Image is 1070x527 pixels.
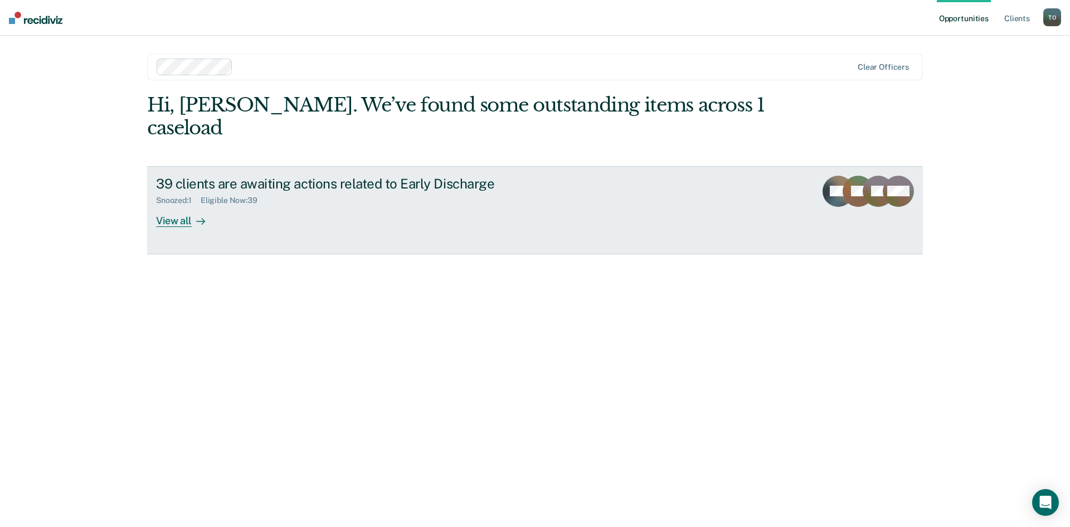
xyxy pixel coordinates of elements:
[858,62,909,72] div: Clear officers
[156,196,201,205] div: Snoozed : 1
[201,196,266,205] div: Eligible Now : 39
[147,94,768,139] div: Hi, [PERSON_NAME]. We’ve found some outstanding items across 1 caseload
[147,166,923,254] a: 39 clients are awaiting actions related to Early DischargeSnoozed:1Eligible Now:39View all
[1043,8,1061,26] div: T O
[1043,8,1061,26] button: TO
[1032,489,1059,516] div: Open Intercom Messenger
[156,176,547,192] div: 39 clients are awaiting actions related to Early Discharge
[156,205,218,227] div: View all
[9,12,62,24] img: Recidiviz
